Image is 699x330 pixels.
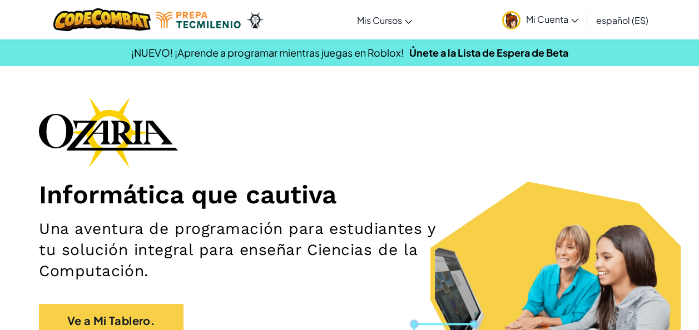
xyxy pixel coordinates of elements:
[156,12,241,28] img: Tecmilenio logo
[526,13,578,25] span: Mi Cuenta
[246,12,264,28] img: Ozaria
[591,5,654,35] a: español (ES)
[409,46,568,59] a: Únete a la Lista de Espera de Beta
[502,11,520,29] img: avatar
[351,5,418,35] a: Mis Cursos
[497,2,584,37] a: Mi Cuenta
[39,218,455,282] h2: Una aventura de programación para estudiantes y tu solución integral para enseñar Ciencias de la ...
[131,46,404,59] span: ¡NUEVO! ¡Aprende a programar mientras juegas en Roblox!
[53,8,151,31] img: CodeCombat logo
[357,14,402,26] span: Mis Cursos
[39,97,178,168] img: Ozaria branding logo
[39,179,660,210] h1: Informática que cautiva
[596,14,648,26] span: español (ES)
